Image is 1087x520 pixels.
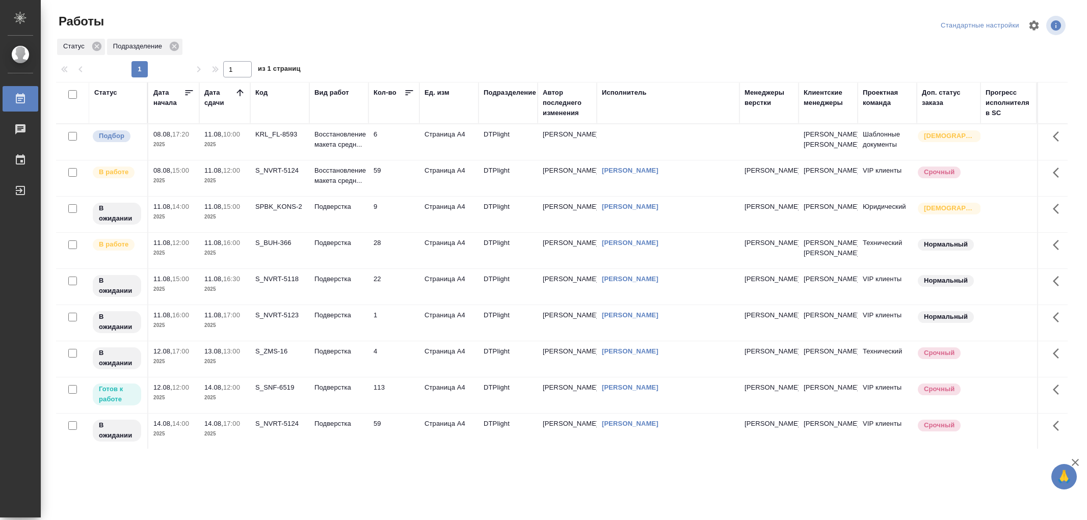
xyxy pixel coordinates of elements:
p: [PERSON_NAME] [745,346,793,357]
a: [PERSON_NAME] [602,347,658,355]
p: 11.08, [204,130,223,138]
div: Исполнитель назначен, приступать к работе пока рано [92,346,142,370]
p: 2025 [153,176,194,186]
td: [PERSON_NAME] [799,305,858,341]
p: Подверстка [314,202,363,212]
p: Подверстка [314,382,363,393]
div: Проектная команда [863,88,912,108]
td: Страница А4 [419,233,479,268]
td: VIP клиенты [858,305,917,341]
p: 17:00 [223,420,240,427]
p: 12:00 [172,384,189,391]
td: [PERSON_NAME] [538,305,597,341]
div: Подразделение [484,88,536,98]
div: Статус [94,88,117,98]
td: 9 [368,197,419,232]
button: Здесь прячутся важные кнопки [1047,414,1071,438]
span: Посмотреть информацию [1046,16,1068,35]
a: [PERSON_NAME] [602,203,658,210]
p: 13.08, [204,347,223,355]
button: 🙏 [1051,464,1077,489]
div: Код [255,88,268,98]
p: В ожидании [99,312,135,332]
td: Страница А4 [419,160,479,196]
td: DTPlight [479,414,538,449]
a: [PERSON_NAME] [602,384,658,391]
p: 12:00 [172,239,189,247]
div: S_NVRT-5123 [255,310,304,320]
p: [PERSON_NAME] [745,238,793,248]
button: Здесь прячутся важные кнопки [1047,341,1071,366]
td: 28 [368,233,419,268]
p: 12:00 [223,167,240,174]
td: [PERSON_NAME] [799,377,858,413]
td: VIP клиенты [858,160,917,196]
td: [PERSON_NAME] [538,160,597,196]
td: [PERSON_NAME] [538,414,597,449]
p: [PERSON_NAME] [745,310,793,320]
p: 11.08, [153,311,172,319]
p: 11.08, [153,239,172,247]
span: Работы [56,13,104,30]
td: 113 [368,377,419,413]
p: Срочный [924,348,955,358]
td: [PERSON_NAME] [799,341,858,377]
button: Здесь прячутся важные кнопки [1047,124,1071,149]
p: Подверстка [314,310,363,320]
td: Страница А4 [419,341,479,377]
p: Подверстка [314,238,363,248]
div: S_BUH-366 [255,238,304,248]
div: Исполнитель [602,88,647,98]
button: Здесь прячутся важные кнопки [1047,197,1071,221]
p: 2025 [153,429,194,439]
td: DTPlight [479,269,538,305]
td: Шаблонные документы [858,124,917,160]
div: Можно подбирать исполнителей [92,129,142,143]
p: Статус [63,41,88,51]
td: Страница А4 [419,124,479,160]
p: 2025 [204,393,245,403]
td: Страница А4 [419,414,479,449]
span: Настроить таблицу [1022,13,1046,38]
p: 14.08, [204,384,223,391]
div: Исполнитель выполняет работу [92,166,142,179]
p: Нормальный [924,276,968,286]
button: Здесь прячутся важные кнопки [1047,233,1071,257]
div: S_NVRT-5124 [255,166,304,176]
p: 2025 [153,357,194,367]
p: В работе [99,239,128,250]
p: [PERSON_NAME] [745,274,793,284]
p: В ожидании [99,203,135,224]
p: 11.08, [204,311,223,319]
p: [DEMOGRAPHIC_DATA] [924,131,975,141]
p: 16:30 [223,275,240,283]
td: [PERSON_NAME] [538,197,597,232]
td: [PERSON_NAME], [PERSON_NAME] [799,233,858,268]
div: S_SNF-6519 [255,382,304,393]
td: Страница А4 [419,197,479,232]
td: 6 [368,124,419,160]
div: S_ZMS-16 [255,346,304,357]
td: Страница А4 [419,377,479,413]
p: 2025 [204,212,245,222]
td: Технический [858,341,917,377]
div: KRL_FL-8593 [255,129,304,140]
td: DTPlight [479,233,538,268]
p: [PERSON_NAME] [745,382,793,393]
p: [PERSON_NAME] [745,166,793,176]
p: 10:00 [223,130,240,138]
div: Подразделение [107,39,182,55]
span: 🙏 [1055,466,1073,487]
p: Нормальный [924,239,968,250]
p: Срочный [924,167,955,177]
p: 16:00 [223,239,240,247]
td: DTPlight [479,305,538,341]
td: [PERSON_NAME] [538,269,597,305]
div: Исполнитель назначен, приступать к работе пока рано [92,419,142,443]
td: [PERSON_NAME] [799,269,858,305]
a: [PERSON_NAME] [602,239,658,247]
div: Прогресс исполнителя в SC [986,88,1031,118]
p: 15:00 [223,203,240,210]
div: S_NVRT-5118 [255,274,304,284]
div: Исполнитель назначен, приступать к работе пока рано [92,202,142,226]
